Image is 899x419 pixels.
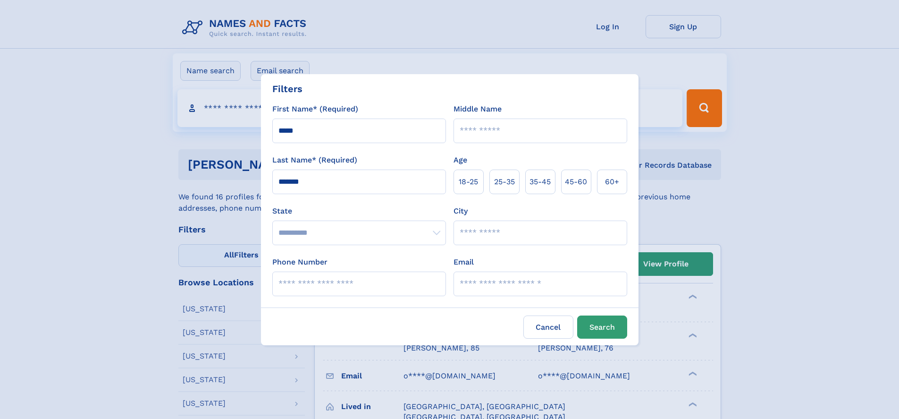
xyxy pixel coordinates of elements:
[272,154,357,166] label: Last Name* (Required)
[459,176,478,188] span: 18‑25
[454,154,467,166] label: Age
[272,103,358,115] label: First Name* (Required)
[565,176,587,188] span: 45‑60
[272,82,302,96] div: Filters
[272,257,328,268] label: Phone Number
[494,176,515,188] span: 25‑35
[523,316,573,339] label: Cancel
[529,176,551,188] span: 35‑45
[454,205,468,217] label: City
[454,257,474,268] label: Email
[454,103,502,115] label: Middle Name
[272,205,446,217] label: State
[605,176,619,188] span: 60+
[577,316,627,339] button: Search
